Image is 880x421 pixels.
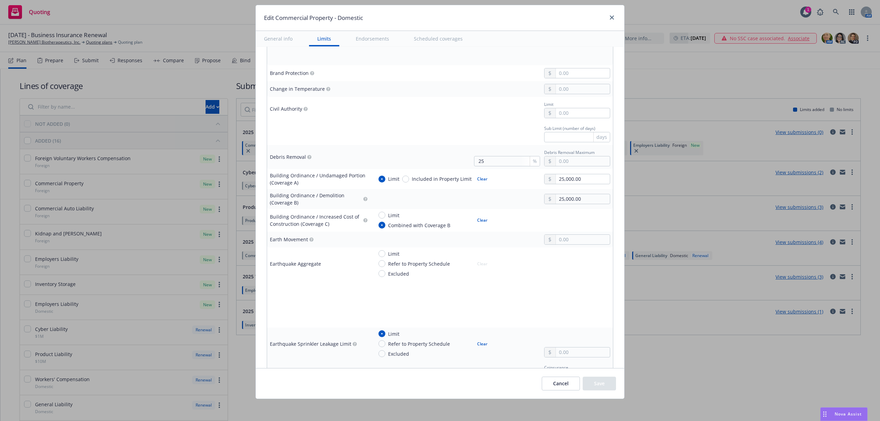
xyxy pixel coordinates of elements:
input: Included in Property Limit [402,176,409,182]
a: close [608,13,616,22]
div: Earthquake Aggregate [270,260,321,267]
div: Civil Authority [270,105,302,112]
button: Limits [309,31,339,46]
button: Clear [473,215,492,225]
span: Excluded [388,350,409,357]
input: Refer to Property Schedule [378,260,385,267]
span: Limit [388,175,399,182]
span: Included in Property Limit [412,175,472,182]
input: 0.00 [556,347,610,357]
input: Excluded [378,270,385,277]
div: Building Ordinance / Demolition (Coverage B) [270,192,362,206]
span: Refer to Property Schedule [388,340,450,347]
input: 0.00 [556,84,610,94]
span: days [596,133,607,141]
input: Limit [378,330,385,337]
input: 0.00 [556,194,610,204]
input: 0.00 [556,108,610,118]
div: Change in Temperature [270,85,325,92]
input: Limit [378,250,385,257]
span: Refer to Property Schedule [388,260,450,267]
span: Debris Removal Maximum [544,149,595,155]
h1: Edit Commercial Property - Domestic [264,13,363,22]
span: Nova Assist [835,411,862,417]
input: Excluded [378,350,385,357]
input: 0.00 [556,156,610,166]
button: Clear [473,174,492,184]
button: Scheduled coverages [406,31,471,46]
button: Clear [473,339,492,348]
input: 0.00 [556,68,610,78]
button: Cancel [542,377,580,390]
div: Brand Protection [270,69,309,77]
span: Limit [388,212,399,219]
div: Drag to move [821,408,829,421]
button: Endorsements [348,31,397,46]
button: General info [256,31,301,46]
div: Building Ordinance / Increased Cost of Construction (Coverage C) [270,213,362,228]
button: Nova Assist [820,407,868,421]
div: Building Ordinance / Undamaged Portion (Coverage A) [270,172,367,186]
span: Limit [388,250,399,257]
span: Limit [544,101,553,107]
span: Sub Limit (number of days) [544,125,595,131]
input: Limit [378,176,385,182]
input: Limit [378,212,385,219]
div: Earthquake Sprinkler Leakage Limit [270,340,351,347]
span: Combined with Coverage B [388,222,450,229]
span: % [533,157,537,165]
input: Refer to Property Schedule [378,340,385,347]
input: 0.00 [556,174,610,184]
input: Combined with Coverage B [378,222,385,229]
input: 0.00 [556,235,610,244]
span: Coinsurance [544,365,568,370]
span: Limit [388,330,399,337]
div: Debris Removal [270,153,306,160]
div: Earth Movement [270,236,308,243]
span: Excluded [388,270,409,277]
